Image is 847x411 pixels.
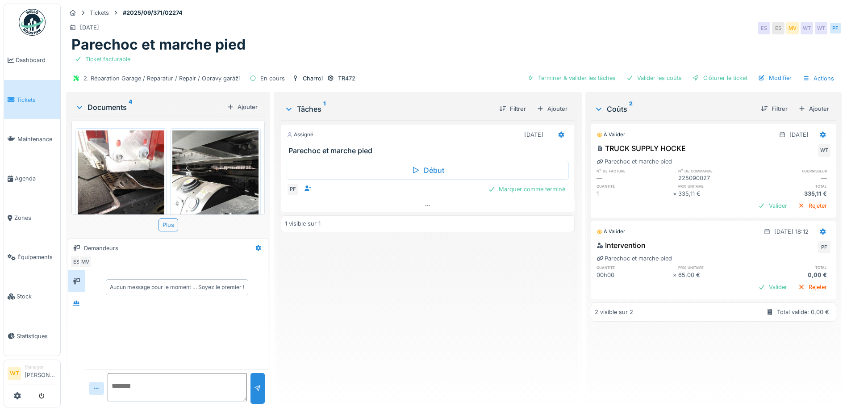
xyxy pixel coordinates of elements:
div: [DATE] 18:12 [774,227,809,236]
div: Ajouter [795,103,833,115]
div: 1 visible sur 1 [285,219,321,228]
div: 65,00 € [678,271,754,279]
img: Badge_color-CXgf-gQk.svg [19,9,46,36]
div: Terminer & valider les tâches [524,72,619,84]
div: 335,11 € [678,189,754,198]
div: — [597,174,672,182]
div: 225090027 [678,174,754,182]
img: kjs3lgh0zo9rf2463y262cgz2hua [172,130,259,246]
div: WT [818,144,830,157]
div: Rejeter [794,281,830,293]
div: Valider [755,281,791,293]
div: PF [818,241,830,253]
div: Ajouter [533,103,571,115]
div: 335,11 € [755,189,830,198]
div: Tickets [90,8,109,17]
li: [PERSON_NAME] [25,364,57,383]
div: [DATE] [524,130,543,139]
h6: n° de facture [597,168,672,174]
h6: prix unitaire [678,264,754,270]
div: MV [79,256,92,268]
span: Stock [17,292,57,301]
span: Statistiques [17,332,57,340]
li: WT [8,367,21,380]
div: Parechoc et marche pied [597,254,672,263]
div: 0,00 € [755,271,830,279]
div: Demandeurs [84,244,118,252]
a: Équipements [4,238,60,277]
span: Agenda [15,174,57,183]
div: MV [786,22,799,34]
h3: Parechoc et marche pied [288,147,571,155]
div: 2 visible sur 2 [595,308,633,316]
div: TR472 [338,74,355,83]
div: Actions [799,72,838,85]
div: Clôturer le ticket [689,72,751,84]
h1: Parechoc et marche pied [71,36,246,53]
div: À valider [597,228,625,235]
div: WT [815,22,827,34]
div: Plus [159,218,178,231]
a: Maintenance [4,119,60,159]
h6: prix unitaire [678,183,754,189]
a: Tickets [4,80,60,119]
div: [DATE] [789,130,809,139]
h6: total [755,264,830,270]
h6: n° de commande [678,168,754,174]
div: WT [801,22,813,34]
div: Aucun message pour le moment … Soyez le premier ! [110,283,244,291]
div: [DATE] [80,23,99,32]
div: Intervention [597,240,646,251]
a: WT Manager[PERSON_NAME] [8,364,57,385]
h6: total [755,183,830,189]
div: Valider les coûts [623,72,685,84]
div: Coûts [594,104,754,114]
img: wsbjsqpngbbq46nmr3bdn08atqct [78,130,164,246]
sup: 2 [629,104,633,114]
a: Dashboard [4,41,60,80]
span: Zones [14,214,57,222]
div: Parechoc et marche pied [597,157,672,166]
div: Manager [25,364,57,370]
h6: quantité [597,264,672,270]
div: 1 [597,189,672,198]
div: Modifier [755,72,795,84]
div: 00h00 [597,271,672,279]
div: ES [758,22,770,34]
div: Documents [75,102,223,113]
div: Ajouter [223,101,261,113]
div: ES [70,256,83,268]
div: Charroi [303,74,323,83]
div: Total validé: 0,00 € [777,308,829,316]
div: Assigné [287,131,313,138]
strong: #2025/09/371/02274 [119,8,186,17]
div: — [755,174,830,182]
span: Maintenance [17,135,57,143]
div: 2. Réparation Garage / Reparatur / Repair / Opravy garáží [83,74,240,83]
span: Équipements [17,253,57,261]
span: Dashboard [16,56,57,64]
a: Agenda [4,159,60,198]
div: En cours [260,74,285,83]
h6: fournisseur [755,168,830,174]
div: Tâches [284,104,492,114]
div: × [673,189,679,198]
div: Filtrer [496,103,530,115]
div: Filtrer [757,103,791,115]
div: ES [772,22,784,34]
div: PF [287,183,299,196]
div: Marquer comme terminé [484,183,569,195]
div: TRUCK SUPPLY HOCKE [597,143,686,154]
a: Zones [4,198,60,238]
div: Début [287,161,569,180]
a: Statistiques [4,316,60,356]
a: Stock [4,277,60,316]
div: Rejeter [794,200,830,212]
div: × [673,271,679,279]
h6: quantité [597,183,672,189]
span: Tickets [17,96,57,104]
div: À valider [597,131,625,138]
div: Valider [755,200,791,212]
div: Ticket facturable [85,55,130,63]
sup: 1 [323,104,325,114]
